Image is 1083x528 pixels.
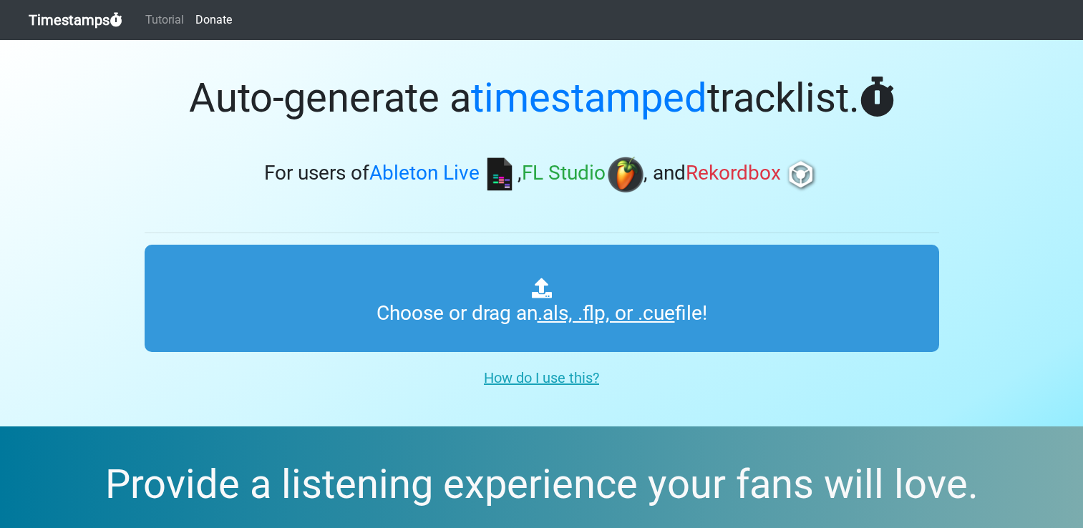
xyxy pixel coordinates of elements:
span: Rekordbox [686,162,781,185]
u: How do I use this? [484,369,599,386]
a: Tutorial [140,6,190,34]
img: ableton.png [482,157,518,192]
span: Ableton Live [369,162,480,185]
span: timestamped [471,74,707,122]
span: FL Studio [522,162,606,185]
img: rb.png [783,157,819,192]
h1: Auto-generate a tracklist. [145,74,939,122]
h3: For users of , , and [145,157,939,192]
h2: Provide a listening experience your fans will love. [34,461,1049,509]
a: Timestamps [29,6,122,34]
a: Donate [190,6,238,34]
img: fl.png [608,157,644,192]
